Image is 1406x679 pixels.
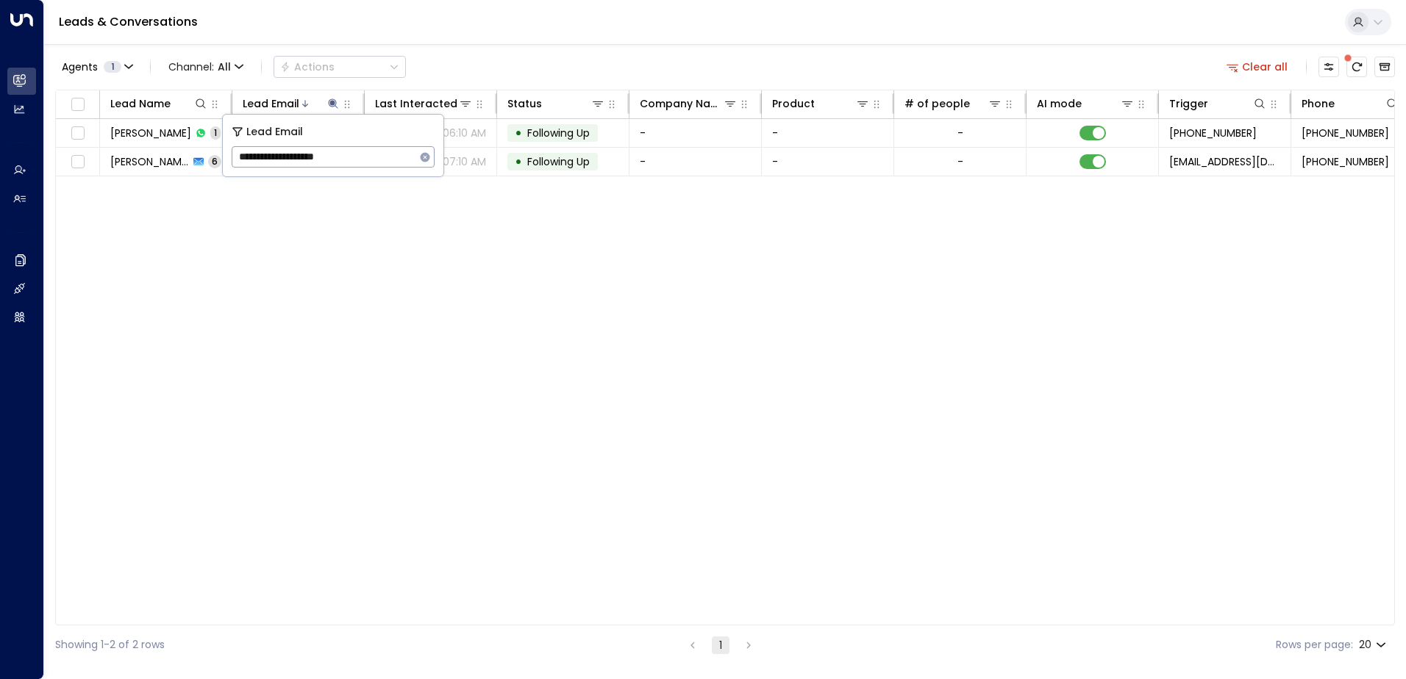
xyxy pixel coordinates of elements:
span: Lead Email [246,123,303,140]
span: +441614572275 [1169,126,1257,140]
button: Archived Leads [1374,57,1395,77]
span: Agents [62,62,98,72]
span: Jenna Walsh [110,126,191,140]
div: AI mode [1037,95,1082,112]
div: Status [507,95,605,112]
span: Following Up [527,154,590,169]
button: Customize [1318,57,1339,77]
button: Channel:All [163,57,249,77]
div: • [515,149,522,174]
td: - [762,148,894,176]
div: Phone [1302,95,1399,112]
div: Phone [1302,95,1335,112]
span: 6 [208,155,221,168]
a: Leads & Conversations [59,13,198,30]
div: Trigger [1169,95,1208,112]
p: 07:10 AM [443,154,486,169]
div: # of people [904,95,970,112]
div: Product [772,95,870,112]
div: Company Name [640,95,738,112]
div: • [515,121,522,145]
nav: pagination navigation [683,636,758,654]
div: Lead Name [110,95,208,112]
span: Toggle select all [68,96,87,114]
td: - [629,148,762,176]
span: +441614572275 [1302,126,1389,140]
button: Clear all [1221,57,1294,77]
span: Channel: [163,57,249,77]
button: Agents1 [55,57,138,77]
span: sales@newflex.com [1169,154,1280,169]
div: Status [507,95,542,112]
div: - [957,154,963,169]
span: Toggle select row [68,153,87,171]
div: Last Interacted [375,95,473,112]
div: Lead Email [243,95,299,112]
span: 1 [210,126,221,139]
div: Actions [280,60,335,73]
span: 1 [104,61,121,73]
div: - [957,126,963,140]
span: There are new threads available. Refresh the grid to view the latest updates. [1346,57,1367,77]
div: Lead Name [110,95,171,112]
span: +441614572275 [1302,154,1389,169]
div: Lead Email [243,95,340,112]
p: 06:10 AM [443,126,486,140]
label: Rows per page: [1276,637,1353,653]
div: Last Interacted [375,95,457,112]
div: # of people [904,95,1002,112]
button: Actions [274,56,406,78]
div: Button group with a nested menu [274,56,406,78]
div: 20 [1359,634,1389,655]
div: Trigger [1169,95,1267,112]
div: Company Name [640,95,723,112]
button: page 1 [712,636,729,654]
span: All [218,61,231,73]
div: AI mode [1037,95,1135,112]
span: Toggle select row [68,124,87,143]
div: Showing 1-2 of 2 rows [55,637,165,653]
td: - [629,119,762,147]
td: - [762,119,894,147]
span: Following Up [527,126,590,140]
span: Jenna Walsh [110,154,189,169]
div: Product [772,95,815,112]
